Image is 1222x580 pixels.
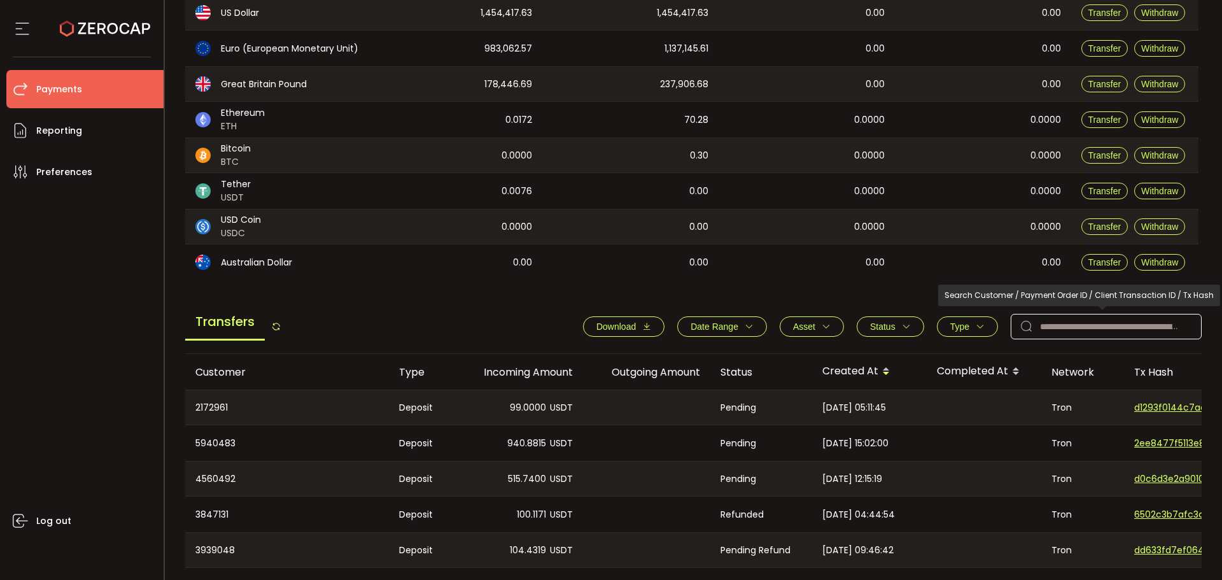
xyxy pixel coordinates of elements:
[185,365,389,379] div: Customer
[221,106,265,120] span: Ethereum
[720,436,756,451] span: Pending
[866,255,885,270] span: 0.00
[720,543,790,558] span: Pending Refund
[502,184,532,199] span: 0.0076
[1088,79,1121,89] span: Transfer
[389,365,456,379] div: Type
[484,77,532,92] span: 178,446.69
[937,316,998,337] button: Type
[185,304,265,341] span: Transfers
[950,322,969,332] span: Type
[221,256,292,269] span: Australian Dollar
[866,77,885,92] span: 0.00
[870,322,895,332] span: Status
[505,113,532,127] span: 0.0172
[822,543,894,558] span: [DATE] 09:46:42
[1141,8,1178,18] span: Withdraw
[1134,218,1185,235] button: Withdraw
[938,285,1220,306] div: Search Customer / Payment Order ID / Client Transaction ID / Tx Hash
[1041,533,1124,567] div: Tron
[1088,8,1121,18] span: Transfer
[481,6,532,20] span: 1,454,417.63
[185,497,389,532] div: 3847131
[221,155,251,169] span: BTC
[691,322,738,332] span: Date Range
[195,112,211,127] img: eth_portfolio.svg
[812,361,927,383] div: Created At
[1081,218,1128,235] button: Transfer
[1134,111,1185,128] button: Withdraw
[195,255,211,270] img: aud_portfolio.svg
[866,41,885,56] span: 0.00
[720,507,764,522] span: Refunded
[1081,147,1128,164] button: Transfer
[36,80,82,99] span: Payments
[660,77,708,92] span: 237,906.68
[195,148,211,163] img: btc_portfolio.svg
[221,178,251,191] span: Tether
[185,533,389,567] div: 3939048
[550,472,573,486] span: USDT
[822,472,882,486] span: [DATE] 12:15:19
[1141,79,1178,89] span: Withdraw
[550,400,573,415] span: USDT
[1134,183,1185,199] button: Withdraw
[689,220,708,234] span: 0.00
[510,543,546,558] span: 104.4319
[36,163,92,181] span: Preferences
[510,400,546,415] span: 99.0000
[1041,462,1124,496] div: Tron
[689,184,708,199] span: 0.00
[854,184,885,199] span: 0.0000
[550,543,573,558] span: USDT
[389,390,456,425] div: Deposit
[1088,222,1121,232] span: Transfer
[1081,4,1128,21] button: Transfer
[221,120,265,133] span: ETH
[195,41,211,56] img: eur_portfolio.svg
[690,148,708,163] span: 0.30
[1041,365,1124,379] div: Network
[1042,6,1061,20] span: 0.00
[389,497,456,532] div: Deposit
[221,213,261,227] span: USD Coin
[221,42,358,55] span: Euro (European Monetary Unit)
[1030,113,1061,127] span: 0.0000
[583,316,664,337] button: Download
[502,220,532,234] span: 0.0000
[1088,43,1121,53] span: Transfer
[36,512,71,530] span: Log out
[1081,254,1128,271] button: Transfer
[822,436,888,451] span: [DATE] 15:02:00
[389,462,456,496] div: Deposit
[1081,111,1128,128] button: Transfer
[389,533,456,567] div: Deposit
[857,316,924,337] button: Status
[866,6,885,20] span: 0.00
[677,316,767,337] button: Date Range
[1030,184,1061,199] span: 0.0000
[507,436,546,451] span: 940.8815
[1134,76,1185,92] button: Withdraw
[456,365,583,379] div: Incoming Amount
[710,365,812,379] div: Status
[221,78,307,91] span: Great Britain Pound
[185,425,389,461] div: 5940483
[1141,222,1178,232] span: Withdraw
[1088,257,1121,267] span: Transfer
[502,148,532,163] span: 0.0000
[1030,148,1061,163] span: 0.0000
[1030,220,1061,234] span: 0.0000
[195,219,211,234] img: usdc_portfolio.svg
[550,436,573,451] span: USDT
[484,41,532,56] span: 983,062.57
[221,142,251,155] span: Bitcoin
[596,322,636,332] span: Download
[684,113,708,127] span: 70.28
[720,400,756,415] span: Pending
[1088,115,1121,125] span: Transfer
[1081,183,1128,199] button: Transfer
[1074,442,1222,580] iframe: Chat Widget
[195,76,211,92] img: gbp_portfolio.svg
